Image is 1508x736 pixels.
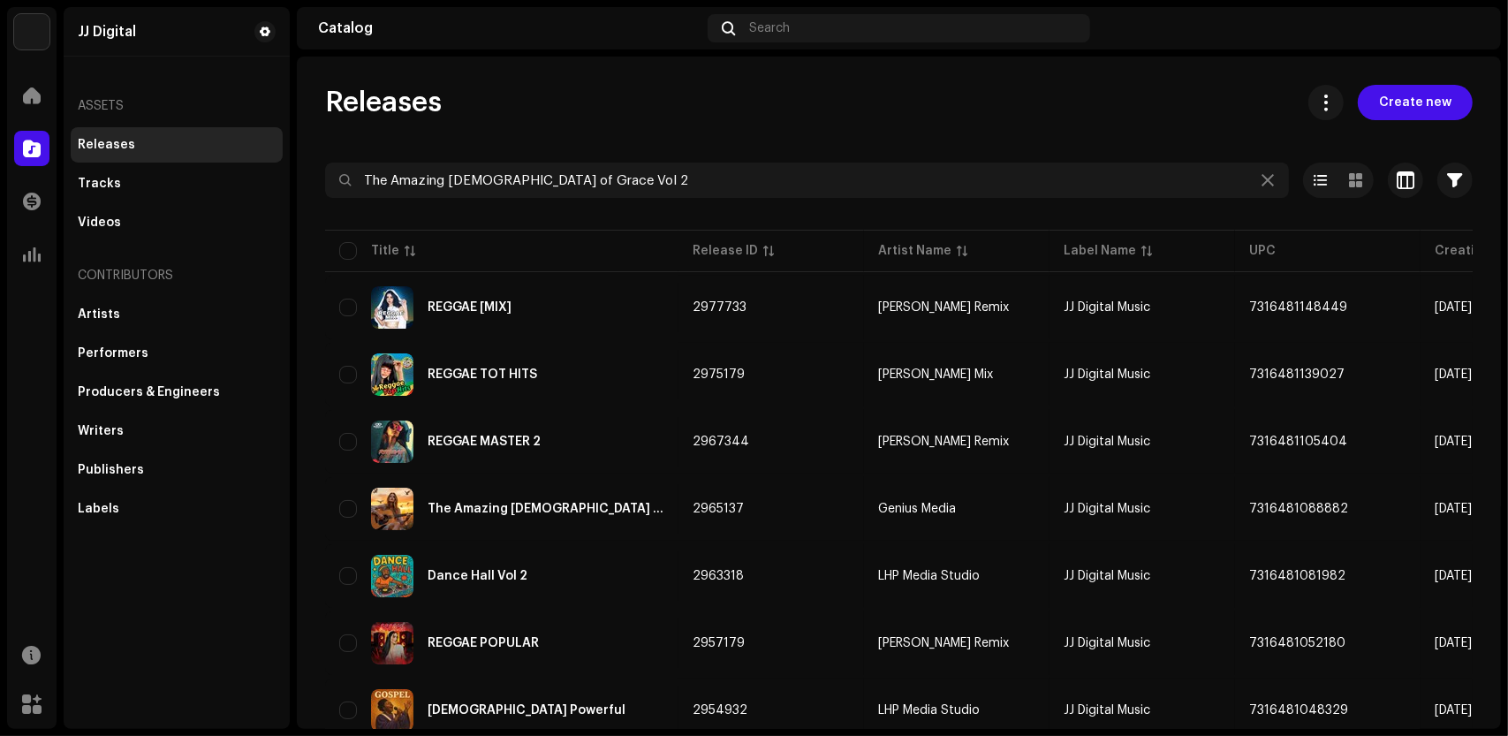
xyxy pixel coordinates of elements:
span: JJ Digital Music [1064,704,1150,717]
img: e39fae92-cb90-4337-ae4f-97f97061bacc [371,689,413,732]
img: 21853bea-6de2-4d4a-bd18-5f6639225c83 [371,488,413,530]
div: Videos [78,216,121,230]
div: Releases [78,138,135,152]
div: Performers [78,346,148,360]
span: Search [749,21,790,35]
span: 7316481052180 [1249,637,1345,649]
span: JJ Digital Music [1064,301,1150,314]
button: Create new [1358,85,1473,120]
div: Release ID [693,242,758,260]
span: 2977733 [693,301,746,314]
span: JJ Digital Music [1064,436,1150,448]
div: Artist Name [878,242,951,260]
span: 7316481048329 [1249,704,1348,717]
span: Robert ZD Mix [878,368,1035,381]
span: Aug 1, 2025 [1435,503,1472,515]
div: Producers & Engineers [78,385,220,399]
span: Aug 14, 2025 [1435,301,1472,314]
re-m-nav-item: Videos [71,205,283,240]
span: 2965137 [693,503,744,515]
img: 33004b37-325d-4a8b-b51f-c12e9b964943 [14,14,49,49]
re-a-nav-header: Assets [71,85,283,127]
re-m-nav-item: Writers [71,414,283,449]
img: 41084ed8-1a50-43c7-9a14-115e2647b274 [1451,14,1480,42]
div: Writers [78,424,124,438]
div: [PERSON_NAME] Remix [878,301,1009,314]
span: Jul 30, 2025 [1435,570,1472,582]
div: Gospel Powerful [428,704,625,717]
span: JJ Digital Music [1064,368,1150,381]
span: LHP Media Studio [878,570,1035,582]
span: 2954932 [693,704,747,717]
re-a-nav-header: Contributors [71,254,283,297]
span: 7316481105404 [1249,436,1347,448]
div: REGGAE TOT HITS [428,368,537,381]
div: LHP Media Studio [878,570,980,582]
span: Aug 12, 2025 [1435,368,1472,381]
div: The Amazing Gospel of Grace Vol 2 [428,503,664,515]
div: Dance Hall Vol 2 [428,570,527,582]
span: 7316481088882 [1249,503,1348,515]
span: Ronald Remix [878,637,1035,649]
div: REGGAE [MIX] [428,301,512,314]
div: Genius Media [878,503,956,515]
div: REGGAE POPULAR [428,637,539,649]
span: Ronald Remix [878,301,1035,314]
span: Jul 21, 2025 [1435,704,1472,717]
img: 2a3e3833-aa45-4758-a4b6-0fdb7d33cf27 [371,555,413,597]
div: JJ Digital [78,25,136,39]
span: Jul 23, 2025 [1435,637,1472,649]
re-m-nav-item: Labels [71,491,283,527]
span: 2967344 [693,436,749,448]
re-m-nav-item: Releases [71,127,283,163]
re-m-nav-item: Tracks [71,166,283,201]
img: ecacd4e8-b3aa-4362-8900-83aebb3422f4 [371,353,413,396]
div: REGGAE MASTER 2 [428,436,541,448]
span: JJ Digital Music [1064,503,1150,515]
span: Ronald Remix [878,436,1035,448]
div: Artists [78,307,120,322]
span: 7316481139027 [1249,368,1345,381]
span: JJ Digital Music [1064,570,1150,582]
div: Publishers [78,463,144,477]
img: 932eb0b1-39dd-464d-b72c-e39d7b5c3d53 [371,421,413,463]
span: Releases [325,85,442,120]
span: 2963318 [693,570,744,582]
div: Label Name [1064,242,1136,260]
div: Title [371,242,399,260]
div: [PERSON_NAME] Mix [878,368,993,381]
span: 2975179 [693,368,745,381]
img: cff900ab-bf09-4f3a-a10f-1ab26348cbfe [371,286,413,329]
span: 2957179 [693,637,745,649]
re-m-nav-item: Publishers [71,452,283,488]
re-m-nav-item: Artists [71,297,283,332]
div: Labels [78,502,119,516]
span: Create new [1379,85,1451,120]
span: Genius Media [878,503,1035,515]
span: Aug 4, 2025 [1435,436,1472,448]
div: [PERSON_NAME] Remix [878,637,1009,649]
re-m-nav-item: Producers & Engineers [71,375,283,410]
div: LHP Media Studio [878,704,980,717]
img: d8142e0e-4480-4b72-980b-eecb426ab7aa [371,622,413,664]
div: Catalog [318,21,701,35]
span: 7316481148449 [1249,301,1347,314]
span: LHP Media Studio [878,704,1035,717]
div: Tracks [78,177,121,191]
div: [PERSON_NAME] Remix [878,436,1009,448]
span: 7316481081982 [1249,570,1345,582]
span: JJ Digital Music [1064,637,1150,649]
input: Search [325,163,1289,198]
re-m-nav-item: Performers [71,336,283,371]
